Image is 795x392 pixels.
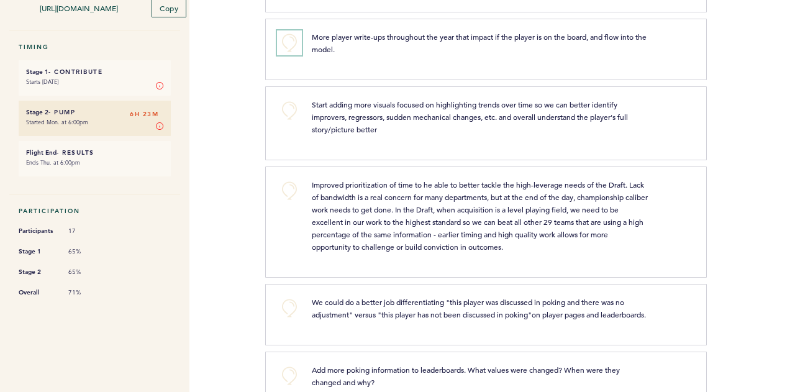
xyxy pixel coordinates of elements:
time: Started Mon. at 6:00pm [26,118,88,126]
small: Flight End [26,148,57,157]
small: Stage 1 [26,68,48,76]
span: We could do a better job differentiating "this player was discussed in poking and there was no ad... [312,297,646,319]
span: Stage 1 [19,245,56,258]
span: Copy [160,3,178,13]
h5: Participation [19,207,171,215]
span: 65% [68,247,106,256]
span: Start adding more visuals focused on highlighting trends over time so we can better identify impr... [312,99,630,134]
time: Ends Thu. at 6:00pm [26,158,80,166]
h6: - Contribute [26,68,163,76]
span: Stage 2 [19,266,56,278]
span: Add more poking information to leaderboards. What values were changed? When were they changed and... [312,365,622,387]
span: 17 [68,227,106,235]
h5: Timing [19,43,171,51]
h6: - Pump [26,108,163,116]
span: Participants [19,225,56,237]
small: Stage 2 [26,108,48,116]
span: 6H 23M [130,108,158,121]
span: More player write-ups throughout the year that impact if the player is on the board, and flow int... [312,32,648,54]
span: 71% [68,288,106,297]
span: 65% [68,268,106,276]
h6: - Results [26,148,163,157]
time: Starts [DATE] [26,78,58,86]
span: Improved prioritization of time to he able to better tackle the high-leverage needs of the Draft.... [312,180,650,252]
span: Overall [19,286,56,299]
